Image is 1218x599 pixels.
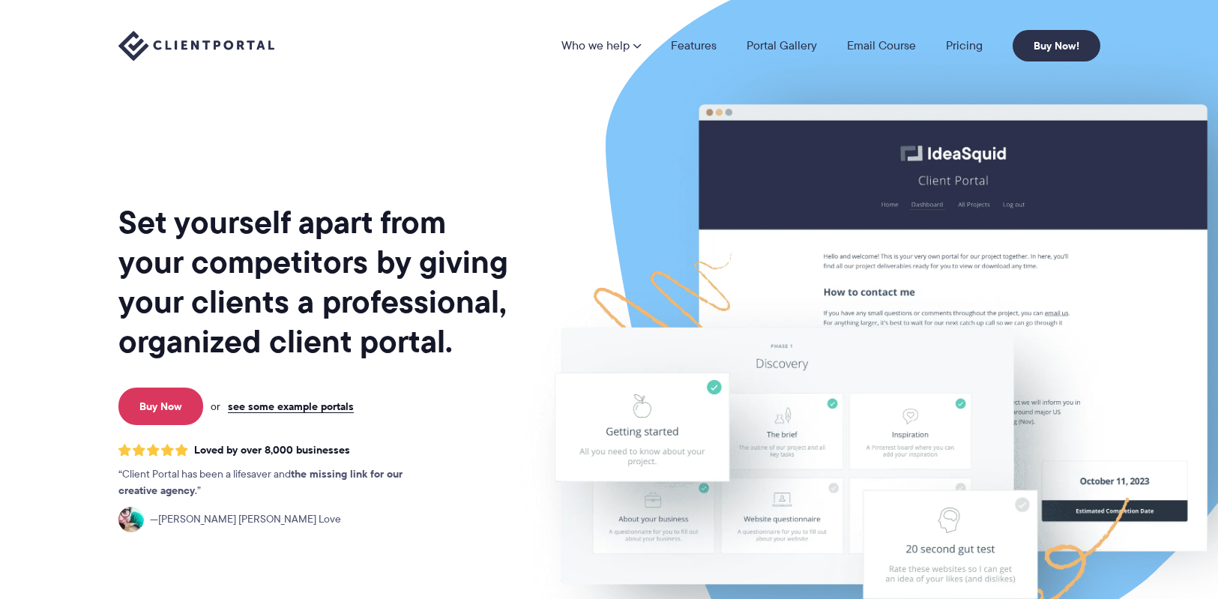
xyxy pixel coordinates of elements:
a: Who we help [561,40,641,52]
a: Portal Gallery [747,40,817,52]
a: Pricing [946,40,983,52]
span: Loved by over 8,000 businesses [194,444,350,457]
span: or [211,400,220,413]
span: [PERSON_NAME] [PERSON_NAME] Love [150,511,341,528]
h1: Set yourself apart from your competitors by giving your clients a professional, organized client ... [118,202,511,361]
p: Client Portal has been a lifesaver and . [118,466,433,499]
a: Features [671,40,717,52]
strong: the missing link for our creative agency [118,466,403,499]
a: Buy Now [118,388,203,425]
a: Buy Now! [1013,30,1100,61]
a: see some example portals [228,400,354,413]
a: Email Course [847,40,916,52]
